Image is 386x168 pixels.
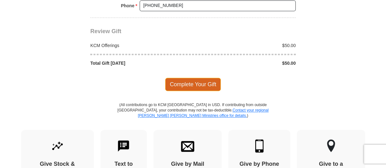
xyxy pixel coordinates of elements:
img: mobile.svg [253,139,266,153]
h4: Give by Mail [165,161,211,168]
span: Review Gift [90,28,121,34]
img: envelope.svg [181,139,194,153]
img: text-to-give.svg [117,139,130,153]
div: $50.00 [193,60,299,66]
span: Complete Your Gift [165,78,221,91]
h4: Give by Phone [239,161,279,168]
div: KCM Offerings [87,42,193,49]
strong: Phone [121,1,135,10]
p: (All contributions go to KCM [GEOGRAPHIC_DATA] in USD. If contributing from outside [GEOGRAPHIC_D... [117,102,269,130]
div: Total Gift [DATE] [87,60,193,66]
img: other-region [327,139,335,153]
img: give-by-stock.svg [51,139,64,153]
div: $50.00 [193,42,299,49]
